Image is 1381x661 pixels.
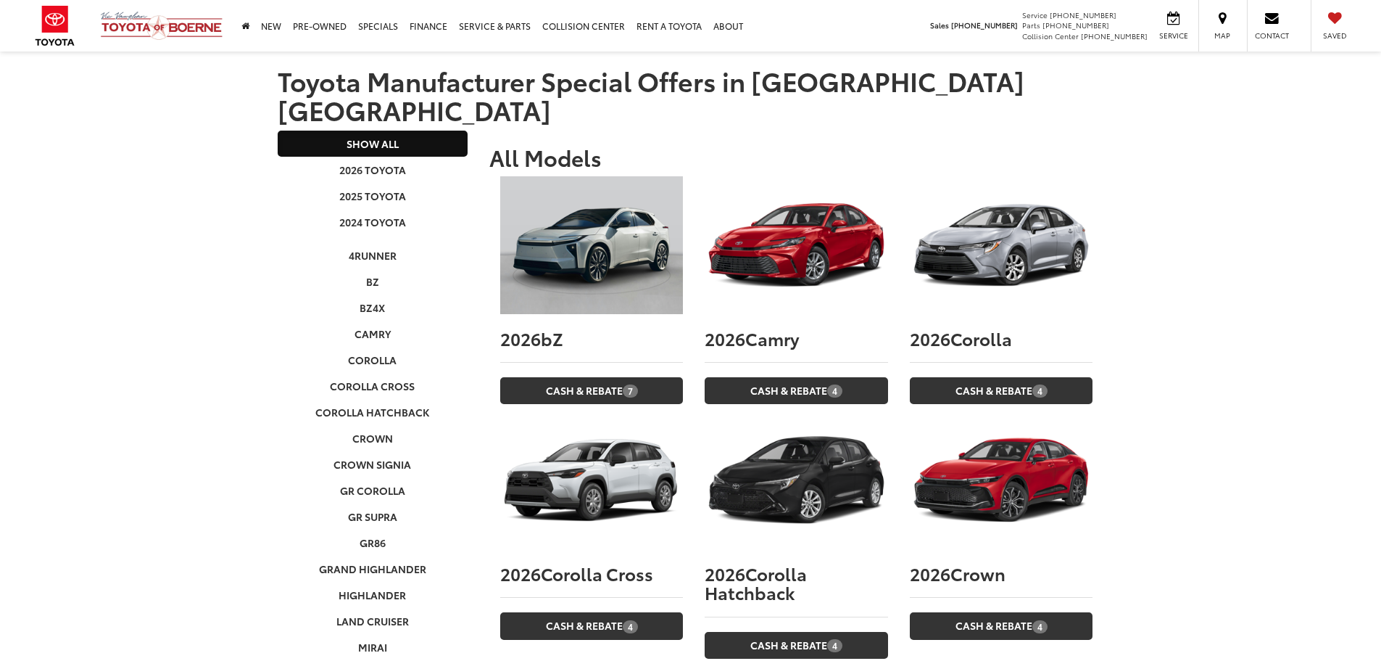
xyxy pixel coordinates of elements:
a: bZ [278,268,468,295]
a: Corolla [278,347,468,373]
span: 4 [1032,385,1048,398]
img: Vic Vaughan Toyota of Boerne [100,11,223,41]
span: Contact [1255,30,1289,41]
span: [PHONE_NUMBER] [951,20,1018,30]
span: 7 [623,385,638,398]
span: [PHONE_NUMBER] [1050,9,1116,20]
a: Crown Signia [278,451,468,477]
h3: Corolla [910,329,1092,348]
h3: Corolla Cross [500,564,683,583]
a: Highlander [278,582,468,608]
a: 2026 Toyota [278,157,468,183]
a: Corolla Cross [278,373,468,399]
a: bZ4X [278,295,468,321]
a: Cash & Rebate4 [910,612,1092,639]
span: [PHONE_NUMBER] [1081,30,1148,41]
img: 2026 Toyota Corolla Cross [500,411,683,549]
a: 2025 Toyota [278,183,468,209]
a: GR86 [278,530,468,556]
a: 4Runner [278,242,468,268]
span: 2026 [705,561,745,586]
a: Land Cruiser [278,608,468,634]
img: 2026 Toyota bZ [500,176,683,313]
a: GR Corolla [278,477,468,504]
h3: Crown [910,564,1092,583]
span: Service [1022,9,1048,20]
span: 2026 [500,326,541,350]
a: Cash & Rebate4 [705,632,887,659]
span: Collision Center [1022,30,1079,41]
a: 2024 Toyota [278,209,468,235]
h3: Corolla Hatchback [705,564,887,602]
a: Cash & Rebate4 [500,612,683,639]
h3: Camry [705,329,887,348]
h1: Toyota Manufacturer Special Offers in [GEOGRAPHIC_DATA] [GEOGRAPHIC_DATA] [278,66,1104,123]
span: Saved [1319,30,1351,41]
span: Map [1206,30,1238,41]
a: GR Supra [278,504,468,530]
span: Service [1157,30,1190,41]
img: 2026 Toyota Corolla [910,176,1092,313]
a: Cash & Rebate4 [910,377,1092,404]
span: 2026 [500,561,541,586]
span: 4 [623,620,638,633]
span: Parts [1022,20,1040,30]
a: Crown [278,425,468,451]
a: Grand Highlander [278,556,468,582]
a: Cash & Rebate7 [500,377,683,404]
span: 4 [1032,620,1048,633]
a: Mirai [278,634,468,660]
span: 4 [827,385,842,398]
a: Corolla Hatchback [278,399,468,425]
img: 2026 Toyota Crown [910,411,1092,549]
a: Cash & Rebate4 [705,377,887,404]
h3: bZ [500,329,683,348]
span: 2026 [910,561,950,586]
span: 4 [827,639,842,652]
span: 2026 [705,326,745,350]
span: 2026 [910,326,950,350]
img: 2026 Toyota Camry [705,176,887,313]
h2: All Models [489,145,1104,169]
span: Sales [930,20,949,30]
span: [PHONE_NUMBER] [1042,20,1109,30]
a: Camry [278,321,468,347]
a: Show All [278,131,468,157]
img: 2026 Toyota Corolla Hatchback [705,411,887,549]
